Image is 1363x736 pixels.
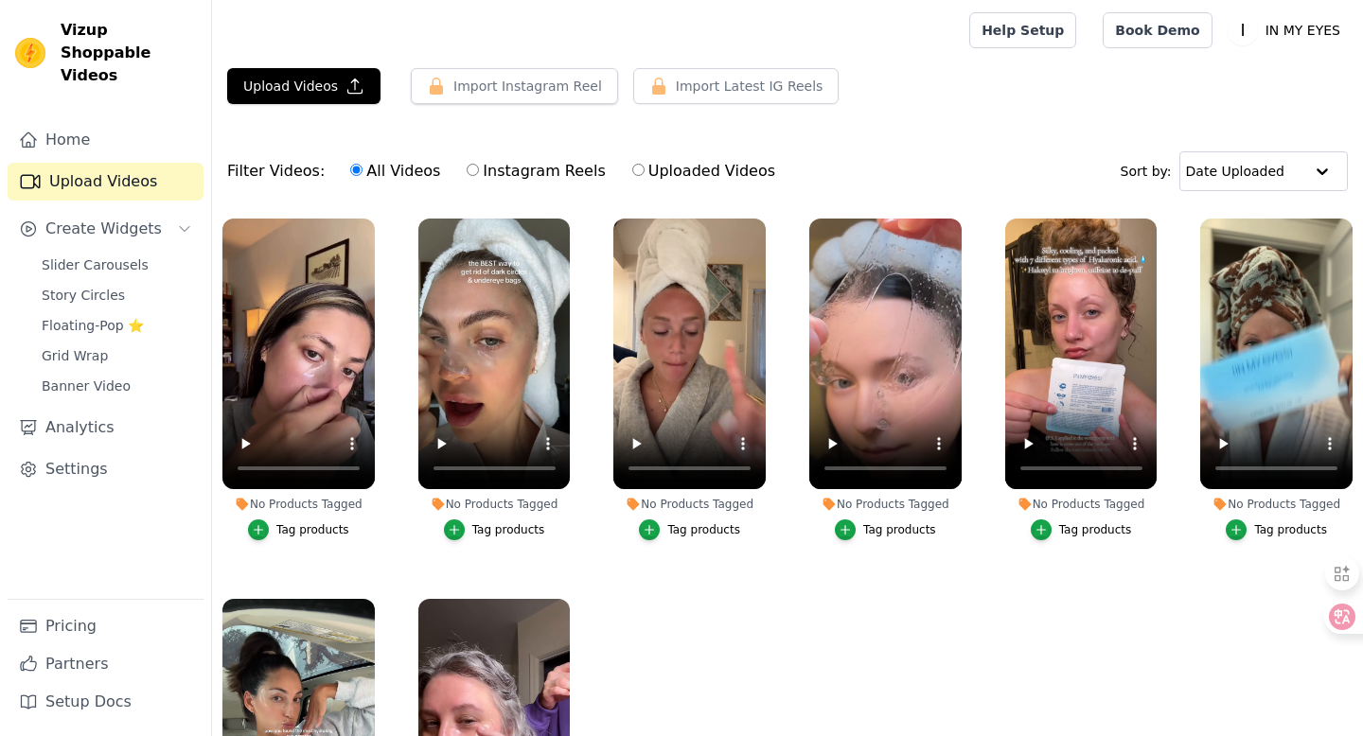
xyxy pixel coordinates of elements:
a: Floating-Pop ⭐ [30,312,204,339]
div: Tag products [1059,522,1132,537]
span: Grid Wrap [42,346,108,365]
button: Import Instagram Reel [411,68,618,104]
span: Create Widgets [45,218,162,240]
span: Story Circles [42,286,125,305]
div: Tag products [863,522,936,537]
span: Banner Video [42,377,131,395]
a: Grid Wrap [30,342,204,369]
a: Slider Carousels [30,252,204,278]
label: All Videos [349,159,441,184]
a: Partners [8,645,204,683]
a: Analytics [8,409,204,447]
button: I IN MY EYES [1228,13,1348,47]
text: I [1240,21,1245,40]
div: Sort by: [1121,151,1349,191]
button: Import Latest IG Reels [633,68,840,104]
p: IN MY EYES [1258,13,1348,47]
button: Upload Videos [227,68,381,104]
button: Tag products [1031,519,1132,540]
a: Pricing [8,607,204,645]
input: Uploaded Videos [632,164,645,176]
div: No Products Tagged [1200,497,1353,512]
button: Create Widgets [8,210,204,248]
a: Story Circles [30,282,204,308]
button: Tag products [444,519,545,540]
span: Slider Carousels [42,255,149,274]
button: Tag products [835,519,936,540]
a: Help Setup [969,12,1076,48]
label: Instagram Reels [466,159,606,184]
label: Uploaded Videos [631,159,776,184]
a: Upload Videos [8,163,204,201]
img: Vizup [15,38,45,68]
span: Floating-Pop ⭐ [42,316,144,335]
div: Tag products [1254,522,1327,537]
a: Settings [8,450,204,488]
span: Import Latest IG Reels [676,77,823,96]
div: No Products Tagged [809,497,962,512]
div: Tag products [667,522,740,537]
div: No Products Tagged [1005,497,1158,512]
button: Tag products [248,519,349,540]
a: Banner Video [30,373,204,399]
button: Tag products [1226,519,1327,540]
div: No Products Tagged [222,497,375,512]
div: Filter Videos: [227,149,786,193]
a: Home [8,121,204,159]
button: Tag products [639,519,740,540]
div: No Products Tagged [418,497,571,512]
div: Tag products [472,522,545,537]
span: Vizup Shoppable Videos [61,19,196,87]
div: Tag products [276,522,349,537]
a: Setup Docs [8,683,204,721]
a: Book Demo [1103,12,1212,48]
input: All Videos [350,164,363,176]
div: No Products Tagged [613,497,766,512]
input: Instagram Reels [467,164,479,176]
